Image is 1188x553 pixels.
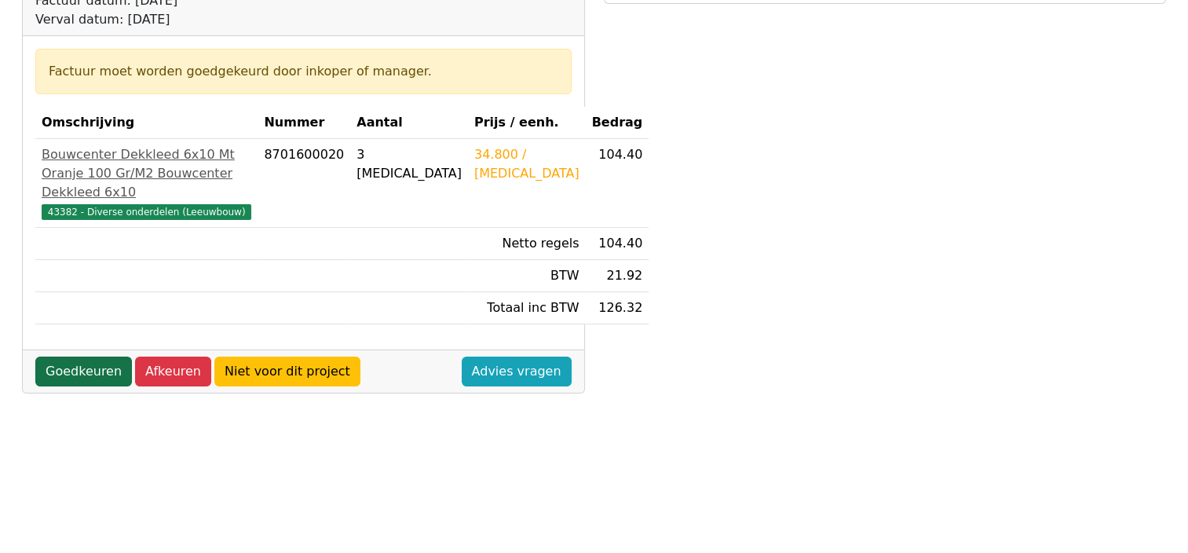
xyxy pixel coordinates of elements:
[468,260,586,292] td: BTW
[35,357,132,386] a: Goedkeuren
[350,107,468,139] th: Aantal
[135,357,211,386] a: Afkeuren
[42,145,251,221] a: Bouwcenter Dekkleed 6x10 Mt Oranje 100 Gr/M2 Bouwcenter Dekkleed 6x1043382 - Diverse onderdelen (...
[258,139,350,228] td: 8701600020
[586,107,649,139] th: Bedrag
[258,107,350,139] th: Nummer
[35,10,386,29] div: Verval datum: [DATE]
[468,292,586,324] td: Totaal inc BTW
[42,145,251,202] div: Bouwcenter Dekkleed 6x10 Mt Oranje 100 Gr/M2 Bouwcenter Dekkleed 6x10
[35,107,258,139] th: Omschrijving
[474,145,579,183] div: 34.800 / [MEDICAL_DATA]
[214,357,360,386] a: Niet voor dit project
[586,228,649,260] td: 104.40
[356,145,462,183] div: 3 [MEDICAL_DATA]
[468,228,586,260] td: Netto regels
[462,357,572,386] a: Advies vragen
[49,62,558,81] div: Factuur moet worden goedgekeurd door inkoper of manager.
[42,204,251,220] span: 43382 - Diverse onderdelen (Leeuwbouw)
[586,139,649,228] td: 104.40
[468,107,586,139] th: Prijs / eenh.
[586,260,649,292] td: 21.92
[586,292,649,324] td: 126.32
